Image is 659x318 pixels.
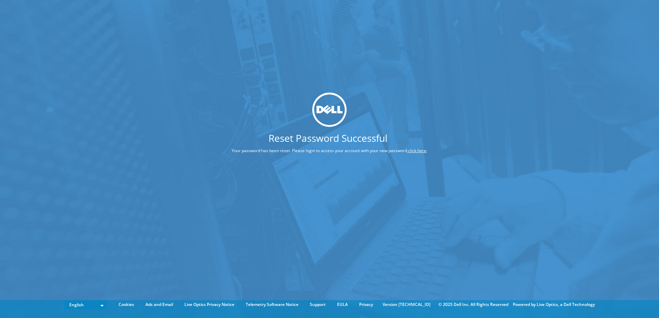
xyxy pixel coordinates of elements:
[312,92,347,127] img: dell_svg_logo.svg
[435,301,512,308] li: © 2025 Dell Inc. All Rights Reserved
[113,301,139,308] a: Cookies
[179,301,240,308] a: Live Optics Privacy Notice
[241,301,304,308] a: Telemetry Software Notice
[140,301,178,308] a: Ads and Email
[408,148,426,153] a: click here
[206,147,453,155] p: Your password has been reset. Please login to access your account with your new password, .
[332,301,353,308] a: EULA
[513,301,595,308] li: Powered by Live Optics, a Dell Technology
[305,301,331,308] a: Support
[379,301,434,308] li: Version [TECHNICAL_ID]
[206,133,450,143] h1: Reset Password Successful
[354,301,378,308] a: Privacy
